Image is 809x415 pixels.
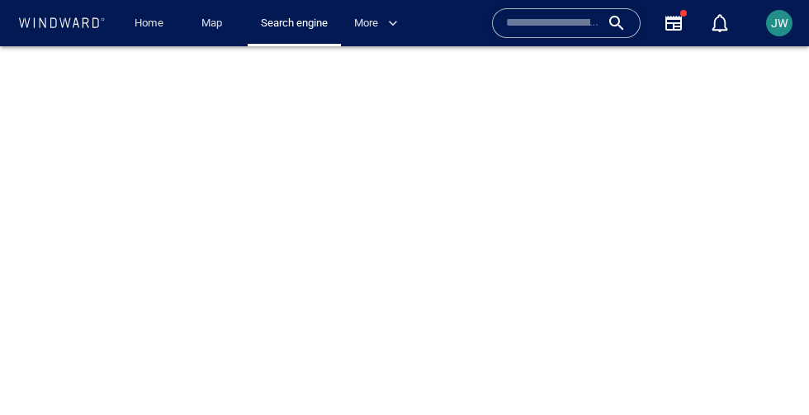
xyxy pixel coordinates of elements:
[348,9,412,38] button: More
[195,9,234,38] a: Map
[739,341,797,403] iframe: Chat
[128,9,170,38] a: Home
[771,17,788,30] span: JW
[354,14,398,33] span: More
[710,13,730,33] div: Notification center
[254,9,334,38] a: Search engine
[763,7,796,40] button: JW
[122,9,175,38] button: Home
[188,9,241,38] button: Map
